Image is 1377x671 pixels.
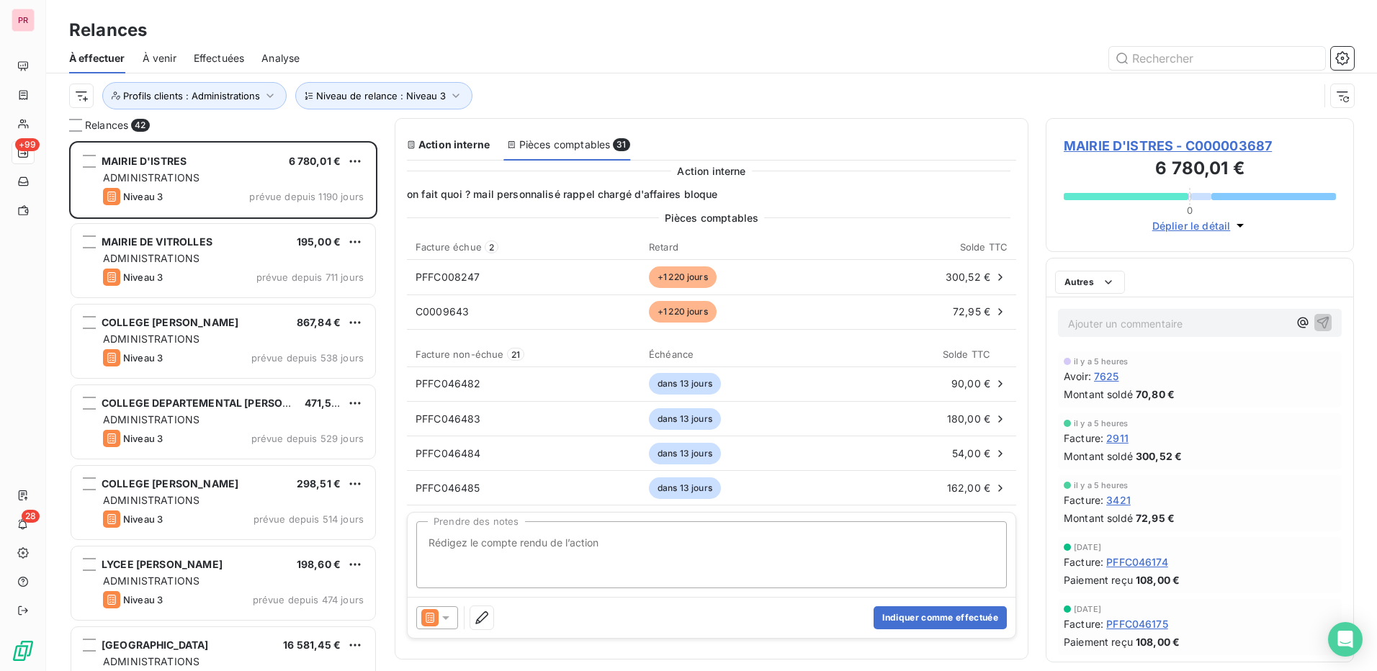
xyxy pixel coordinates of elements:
[1064,369,1091,384] span: Avoir :
[865,412,1008,426] div: 180,00 €
[256,271,364,283] span: prévue depuis 711 jours
[838,270,1008,284] div: 300,52 €
[102,235,212,248] span: MAIRIE DE VITROLLES
[103,333,199,345] span: ADMINISTRATIONS
[249,191,364,202] span: prévue depuis 1190 jours
[194,51,245,66] span: Effectuées
[1064,510,1133,526] span: Montant soldé
[1152,218,1231,233] span: Déplier le détail
[69,17,147,43] h3: Relances
[254,513,364,525] span: prévue depuis 514 jours
[416,348,504,360] span: Facture non-échue
[649,348,694,360] span: Échéance
[677,163,745,179] span: Action interne
[102,155,187,167] span: MAIRIE D'ISTRES
[1106,616,1168,631] span: PFFC046175
[297,316,341,328] span: 867,84 €
[416,447,481,459] span: PFFC046484
[123,513,163,525] span: Niveau 3
[1064,449,1133,464] span: Montant soldé
[649,301,717,323] span: +1 220 jours
[960,241,1008,253] span: Solde TTC
[22,510,40,523] span: 28
[253,594,364,605] span: prévue depuis 474 jours
[251,433,364,444] span: prévue depuis 529 jours
[251,352,364,364] span: prévue depuis 538 jours
[1148,217,1252,234] button: Déplier le détail
[1136,387,1175,402] span: 70,80 €
[297,477,341,490] span: 298,51 €
[103,575,199,587] span: ADMINISTRATIONS
[1064,136,1336,156] span: MAIRIE D'ISTRES - C000003687
[305,397,348,409] span: 471,54 €
[103,655,199,667] span: ADMINISTRATIONS
[649,241,678,253] span: Retard
[1064,554,1103,569] span: Facture :
[85,118,128,132] span: Relances
[416,377,481,389] span: PFFC046482
[874,606,1007,629] button: Indiquer comme effectuée
[865,481,1008,495] div: 162,00 €
[123,433,163,444] span: Niveau 3
[103,494,199,506] span: ADMINISTRATIONS
[416,241,482,253] span: Facture échue
[507,348,524,361] span: 21
[649,373,721,395] span: dans 13 jours
[1106,431,1129,446] span: 2911
[295,82,472,109] button: Niveau de relance : Niveau 3
[416,305,469,318] span: C0009643
[261,51,300,66] span: Analyse
[416,413,481,425] span: PFFC046483
[1328,622,1363,657] div: Open Intercom Messenger
[1187,204,1193,216] span: 0
[1064,431,1103,446] span: Facture :
[1064,156,1336,184] h3: 6 780,01 €
[1064,492,1103,508] span: Facture :
[1064,616,1103,631] span: Facture :
[69,51,125,66] span: À effectuer
[649,443,721,464] span: dans 13 jours
[1136,572,1180,587] span: 108,00 €
[416,482,480,494] span: PFFC046485
[15,138,40,151] span: +99
[1074,419,1128,428] span: il y a 5 heures
[1074,481,1128,490] span: il y a 5 heures
[103,171,199,184] span: ADMINISTRATIONS
[102,477,238,490] span: COLLEGE [PERSON_NAME]
[1064,387,1133,402] span: Montant soldé
[1106,554,1168,569] span: PFFC046174
[123,90,260,102] span: Profils clients : Administrations
[649,477,721,499] span: dans 13 jours
[1074,543,1101,551] span: [DATE]
[283,639,341,651] span: 16 581,45 €
[12,639,35,662] img: Logo LeanPay
[416,271,480,283] span: PFFC008247
[1094,369,1119,384] span: 7625
[1064,634,1133,649] span: Paiement reçu
[102,397,331,409] span: COLLEGE DEPARTEMENTAL [PERSON_NAME]
[123,271,163,283] span: Niveau 3
[131,119,149,132] span: 42
[102,558,223,570] span: LYCEE [PERSON_NAME]
[1136,634,1180,649] span: 108,00 €
[838,305,1008,319] div: 72,95 €
[1136,449,1182,464] span: 300,52 €
[143,51,176,66] span: À venir
[123,352,163,364] span: Niveau 3
[649,408,721,430] span: dans 13 jours
[1064,572,1133,587] span: Paiement reçu
[407,187,1016,202] span: on fait quoi ? mail personnalisé rappel chargé d'affaires bloque
[1074,605,1101,613] span: [DATE]
[943,348,990,360] span: Solde TTC
[1055,271,1125,294] button: Autres
[1136,510,1175,526] span: 72,95 €
[865,446,1008,461] div: 54,00 €
[103,413,199,425] span: ADMINISTRATIONS
[665,210,759,225] span: Pièces comptables
[1109,47,1325,70] input: Rechercher
[12,9,35,32] div: PR
[613,138,629,151] span: 31
[69,141,377,671] div: grid
[102,316,238,328] span: COLLEGE [PERSON_NAME]
[865,377,1008,391] div: 90,00 €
